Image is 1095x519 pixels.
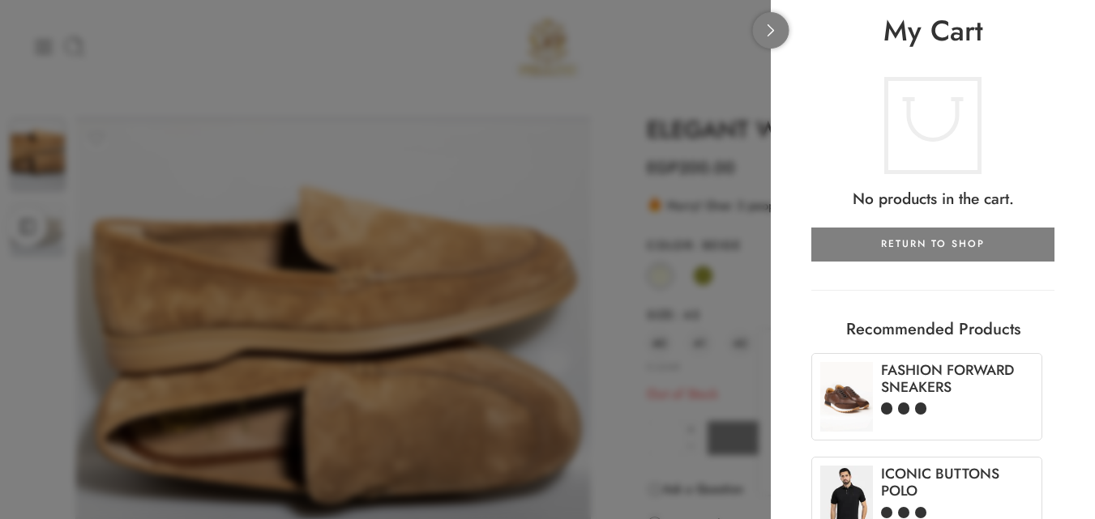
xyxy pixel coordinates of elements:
[881,362,1033,396] a: FASHION FORWARD SNEAKERS
[881,466,1033,500] a: ICONIC BUTTONS POLO
[811,228,1054,262] a: RETURN TO SHOP
[771,49,1095,262] p: No products in the cart.
[771,12,1095,49] span: My Cart
[811,318,1054,341] h3: Recommended Products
